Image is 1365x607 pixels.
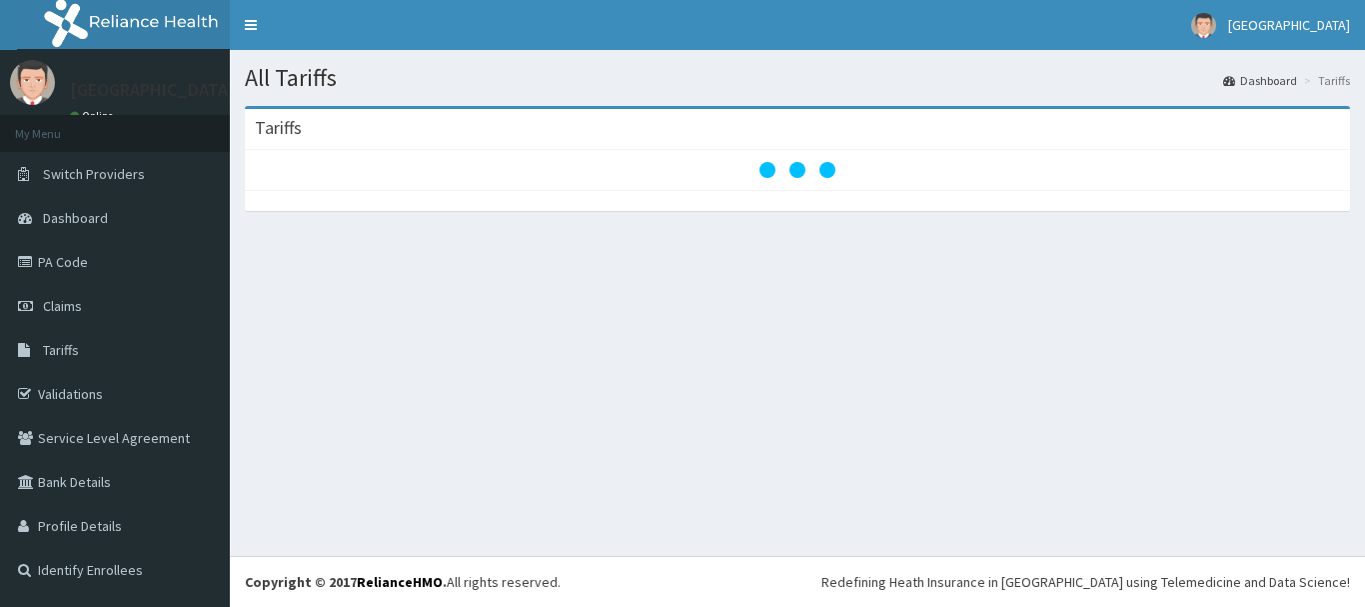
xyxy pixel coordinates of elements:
[1191,13,1216,38] img: User Image
[10,60,55,105] img: User Image
[43,165,145,183] span: Switch Providers
[1223,72,1297,89] a: Dashboard
[43,297,82,315] span: Claims
[1299,72,1350,89] li: Tariffs
[230,556,1365,607] footer: All rights reserved.
[70,109,118,123] a: Online
[357,573,443,591] a: RelianceHMO
[245,573,447,591] strong: Copyright © 2017 .
[245,65,1350,91] h1: All Tariffs
[43,341,79,359] span: Tariffs
[70,81,235,99] p: [GEOGRAPHIC_DATA]
[821,572,1350,592] div: Redefining Heath Insurance in [GEOGRAPHIC_DATA] using Telemedicine and Data Science!
[43,209,108,227] span: Dashboard
[255,119,302,137] h3: Tariffs
[757,130,837,210] svg: audio-loading
[1228,16,1350,34] span: [GEOGRAPHIC_DATA]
